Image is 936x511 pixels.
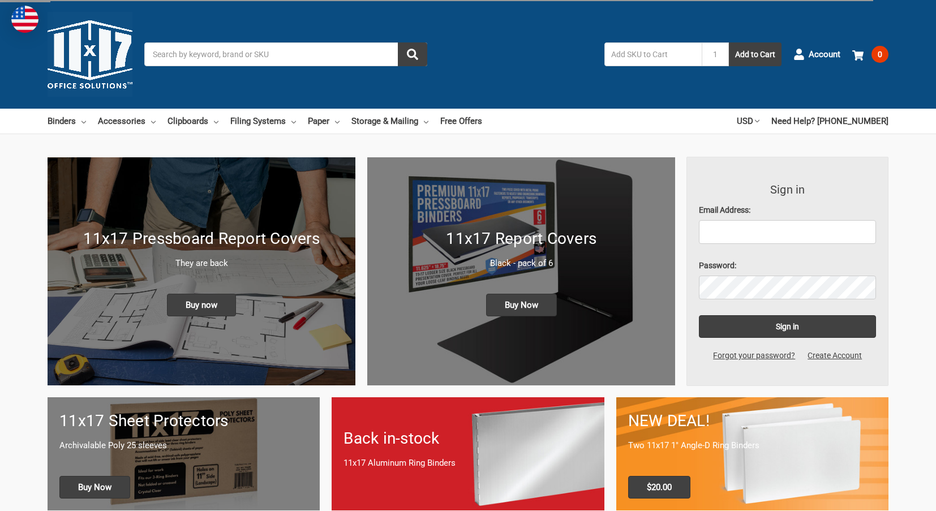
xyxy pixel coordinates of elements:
a: Storage & Mailing [351,109,428,134]
a: 0 [852,40,888,69]
img: duty and tax information for United States [11,6,38,33]
a: 11x17 Binder 2-pack only $20.00 NEW DEAL! Two 11x17 1" Angle-D Ring Binders $20.00 [616,397,888,510]
input: Search by keyword, brand or SKU [144,42,427,66]
p: Two 11x17 1" Angle-D Ring Binders [628,439,877,452]
p: They are back [59,257,344,270]
a: Filing Systems [230,109,296,134]
button: Add to Cart [729,42,782,66]
span: Buy now [167,294,236,316]
a: 11x17 sheet protectors 11x17 Sheet Protectors Archivalable Poly 25 sleeves Buy Now [48,397,320,510]
label: Password: [699,260,876,272]
a: Need Help? [PHONE_NUMBER] [771,109,888,134]
p: Archivalable Poly 25 sleeves [59,439,308,452]
h1: 11x17 Report Covers [379,227,663,251]
a: Back in-stock 11x17 Aluminum Ring Binders [332,397,604,510]
h1: 11x17 Pressboard Report Covers [59,227,344,251]
img: New 11x17 Pressboard Binders [48,157,355,385]
span: $20.00 [628,476,690,499]
input: Sign in [699,315,876,338]
h3: Sign in [699,181,876,198]
a: Accessories [98,109,156,134]
img: 11x17 Report Covers [367,157,675,385]
span: Account [809,48,840,61]
a: Account [793,40,840,69]
img: 11x17.com [48,12,132,97]
a: Forgot your password? [707,350,801,362]
a: Paper [308,109,340,134]
h1: 11x17 Sheet Protectors [59,409,308,433]
a: Clipboards [168,109,218,134]
span: 0 [871,46,888,63]
a: Binders [48,109,86,134]
input: Add SKU to Cart [604,42,702,66]
a: USD [737,109,759,134]
span: Buy Now [59,476,130,499]
a: New 11x17 Pressboard Binders 11x17 Pressboard Report Covers They are back Buy now [48,157,355,385]
a: Free Offers [440,109,482,134]
h1: Back in-stock [344,427,592,450]
a: 11x17 Report Covers 11x17 Report Covers Black - pack of 6 Buy Now [367,157,675,385]
span: Buy Now [486,294,557,316]
a: Create Account [801,350,868,362]
p: 11x17 Aluminum Ring Binders [344,457,592,470]
h1: NEW DEAL! [628,409,877,433]
label: Email Address: [699,204,876,216]
p: Black - pack of 6 [379,257,663,270]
